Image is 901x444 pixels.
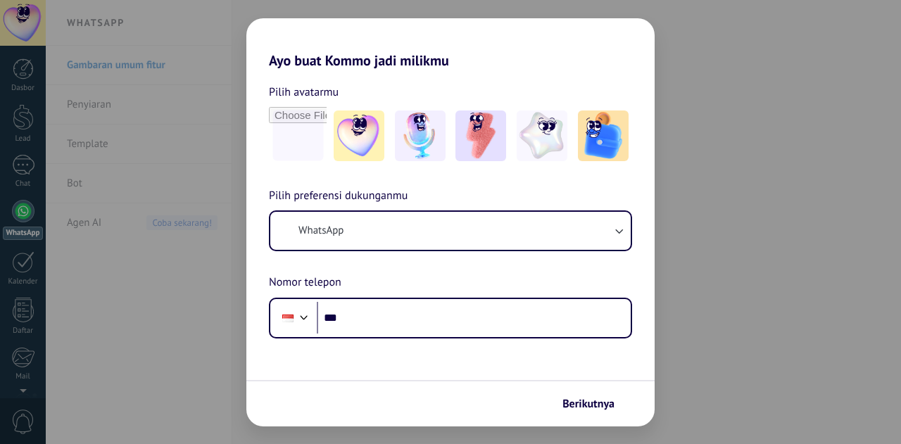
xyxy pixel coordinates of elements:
span: Pilih avatarmu [269,83,339,101]
img: -2.jpeg [395,110,446,161]
span: Berikutnya [562,399,615,409]
span: Nomor telepon [269,274,341,292]
img: -3.jpeg [455,110,506,161]
span: WhatsApp [298,224,344,238]
div: Indonesia: + 62 [275,303,301,333]
button: Berikutnya [556,392,634,416]
h2: Ayo buat Kommo jadi milikmu [246,18,655,69]
button: WhatsApp [270,212,631,250]
img: -4.jpeg [517,110,567,161]
img: -1.jpeg [334,110,384,161]
img: -5.jpeg [578,110,629,161]
span: Pilih preferensi dukunganmu [269,187,408,205]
